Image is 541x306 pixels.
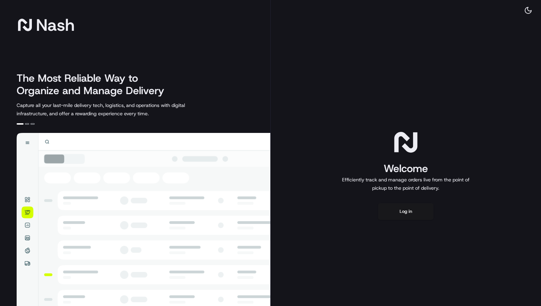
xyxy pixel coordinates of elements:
span: Nash [36,18,75,32]
p: Capture all your last-mile delivery tech, logistics, and operations with digital infrastructure, ... [17,101,216,118]
p: Efficiently track and manage orders live from the point of pickup to the point of delivery. [339,175,472,192]
h1: Welcome [339,162,472,175]
h2: The Most Reliable Way to Organize and Manage Delivery [17,72,172,97]
button: Log in [378,203,434,220]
